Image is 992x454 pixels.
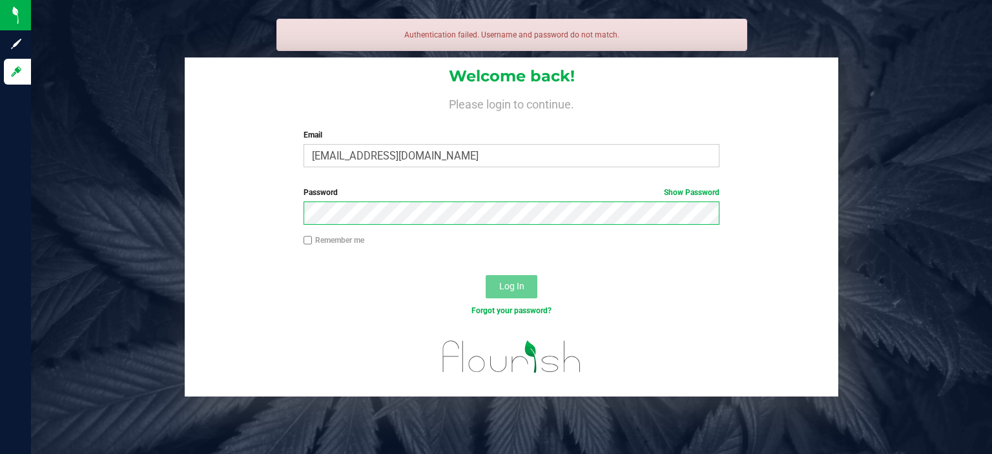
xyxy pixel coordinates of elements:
inline-svg: Sign up [10,37,23,50]
input: Remember me [304,236,313,245]
div: Authentication failed. Username and password do not match. [276,19,747,51]
label: Email [304,129,720,141]
a: Forgot your password? [471,306,552,315]
span: Password [304,188,338,197]
inline-svg: Log in [10,65,23,78]
span: Log In [499,281,524,291]
h1: Welcome back! [185,68,838,85]
label: Remember me [304,234,364,246]
h4: Please login to continue. [185,96,838,111]
a: Show Password [664,188,719,197]
img: flourish_logo.svg [430,331,594,383]
button: Log In [486,275,537,298]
